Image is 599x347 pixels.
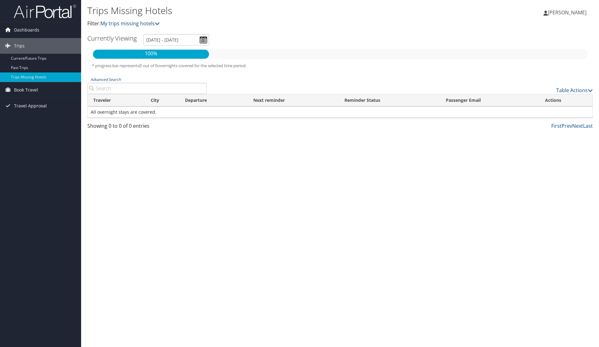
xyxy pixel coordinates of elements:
a: [PERSON_NAME] [543,3,593,22]
span: Trips [14,38,25,54]
a: Prev [562,122,572,129]
span: [PERSON_NAME] [548,9,587,16]
a: Table Actions [556,87,593,94]
span: 0 out of 0 [139,63,158,68]
input: [DATE] - [DATE] [144,34,209,46]
p: Filter: [87,20,424,28]
th: Departure: activate to sort column descending [179,94,247,107]
span: Travel Approval [14,98,47,114]
a: Advanced Search [90,77,121,82]
h5: * progress bar represents overnights covered for the selected time period. [92,63,588,69]
th: Next reminder [248,94,339,107]
h1: Trips Missing Hotels [87,4,424,17]
img: airportal-logo.png [14,4,76,19]
span: Dashboards [14,22,39,38]
th: Traveler: activate to sort column ascending [88,94,145,107]
span: Book Travel [14,82,38,98]
a: First [551,122,562,129]
th: Passenger Email: activate to sort column ascending [440,94,539,107]
div: Showing 0 to 0 of 0 entries [87,122,207,133]
th: Reminder Status [339,94,440,107]
a: Last [583,122,593,129]
th: Actions [539,94,592,107]
th: City: activate to sort column ascending [145,94,179,107]
h3: Currently Viewing [87,34,137,42]
td: All overnight stays are covered. [88,107,592,118]
a: My trips missing hotels [100,20,160,27]
a: Next [572,122,583,129]
input: Advanced Search [87,83,207,94]
p: 100% [93,50,209,58]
